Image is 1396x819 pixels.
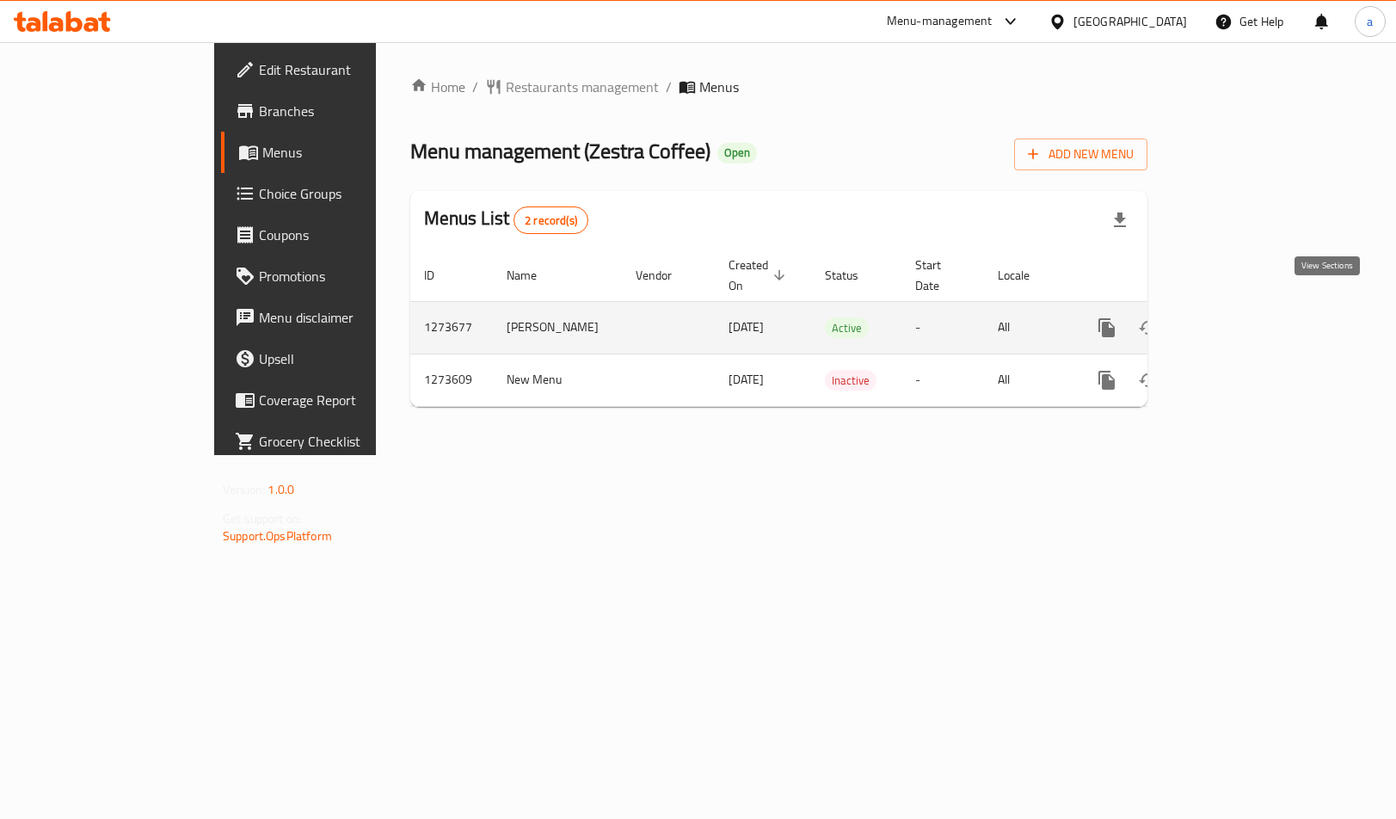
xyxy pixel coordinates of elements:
[1028,144,1134,165] span: Add New Menu
[410,132,710,170] span: Menu management ( Zestra Coffee )
[666,77,672,97] li: /
[915,255,963,296] span: Start Date
[1073,12,1187,31] div: [GEOGRAPHIC_DATA]
[424,265,457,286] span: ID
[221,421,447,462] a: Grocery Checklist
[259,183,434,204] span: Choice Groups
[825,318,869,338] span: Active
[259,59,434,80] span: Edit Restaurant
[1014,139,1147,170] button: Add New Menu
[729,255,790,296] span: Created On
[410,354,493,406] td: 1273609
[825,317,869,338] div: Active
[472,77,478,97] li: /
[901,301,984,354] td: -
[1086,360,1128,401] button: more
[984,301,1073,354] td: All
[259,348,434,369] span: Upsell
[729,368,764,391] span: [DATE]
[485,77,659,97] a: Restaurants management
[221,214,447,256] a: Coupons
[221,49,447,90] a: Edit Restaurant
[717,145,757,160] span: Open
[699,77,739,97] span: Menus
[901,354,984,406] td: -
[1128,360,1169,401] button: Change Status
[717,143,757,163] div: Open
[259,307,434,328] span: Menu disclaimer
[998,265,1052,286] span: Locale
[410,77,1147,97] nav: breadcrumb
[514,212,587,229] span: 2 record(s)
[259,101,434,121] span: Branches
[259,390,434,410] span: Coverage Report
[636,265,694,286] span: Vendor
[410,249,1265,407] table: enhanced table
[221,90,447,132] a: Branches
[223,478,265,501] span: Version:
[221,297,447,338] a: Menu disclaimer
[410,301,493,354] td: 1273677
[259,431,434,452] span: Grocery Checklist
[514,206,588,234] div: Total records count
[424,206,588,234] h2: Menus List
[259,225,434,245] span: Coupons
[729,316,764,338] span: [DATE]
[1367,12,1373,31] span: a
[1073,249,1265,302] th: Actions
[887,11,993,32] div: Menu-management
[223,525,332,547] a: Support.OpsPlatform
[506,77,659,97] span: Restaurants management
[262,142,434,163] span: Menus
[268,478,294,501] span: 1.0.0
[1099,200,1141,241] div: Export file
[259,266,434,286] span: Promotions
[221,256,447,297] a: Promotions
[493,354,622,406] td: New Menu
[507,265,559,286] span: Name
[221,132,447,173] a: Menus
[221,173,447,214] a: Choice Groups
[223,508,302,530] span: Get support on:
[493,301,622,354] td: [PERSON_NAME]
[221,379,447,421] a: Coverage Report
[1086,307,1128,348] button: more
[984,354,1073,406] td: All
[825,265,881,286] span: Status
[825,371,876,391] span: Inactive
[221,338,447,379] a: Upsell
